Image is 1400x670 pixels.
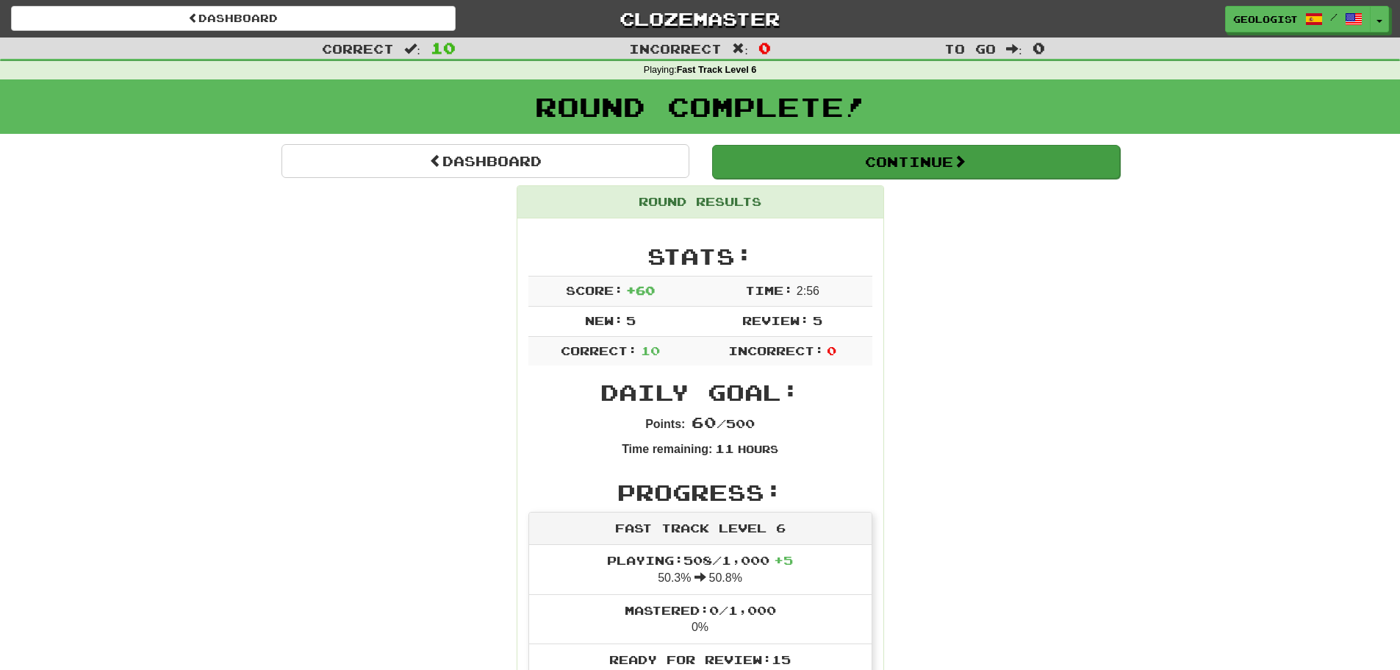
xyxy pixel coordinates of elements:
[732,43,748,55] span: :
[529,594,872,645] li: 0%
[585,313,623,327] span: New:
[774,553,793,567] span: + 5
[944,41,996,56] span: To go
[561,343,637,357] span: Correct:
[529,513,872,545] div: Fast Track Level 6
[1033,39,1045,57] span: 0
[629,41,722,56] span: Incorrect
[11,6,456,31] a: Dashboard
[728,343,824,357] span: Incorrect:
[715,441,734,455] span: 11
[607,553,793,567] span: Playing: 508 / 1,000
[827,343,836,357] span: 0
[281,144,689,178] a: Dashboard
[5,92,1395,121] h1: Round Complete!
[431,39,456,57] span: 10
[1233,13,1298,26] span: Geologist
[758,39,771,57] span: 0
[622,443,712,455] strong: Time remaining:
[742,313,809,327] span: Review:
[692,413,717,431] span: 60
[478,6,922,32] a: Clozemaster
[626,283,655,297] span: + 60
[626,313,636,327] span: 5
[322,41,394,56] span: Correct
[745,283,793,297] span: Time:
[712,145,1120,179] button: Continue
[528,380,872,405] h2: Daily Goal:
[738,443,778,455] small: Hours
[1330,12,1338,22] span: /
[692,416,755,430] span: / 500
[528,480,872,505] h2: Progress:
[566,283,623,297] span: Score:
[1006,43,1022,55] span: :
[677,65,757,75] strong: Fast Track Level 6
[529,545,872,595] li: 50.3% 50.8%
[528,244,872,268] h2: Stats:
[517,186,883,218] div: Round Results
[797,285,819,297] span: 2 : 56
[645,418,685,430] strong: Points:
[1225,6,1371,32] a: Geologist /
[625,603,776,617] span: Mastered: 0 / 1,000
[813,313,822,327] span: 5
[641,343,660,357] span: 10
[609,652,791,666] span: Ready for Review: 15
[404,43,420,55] span: :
